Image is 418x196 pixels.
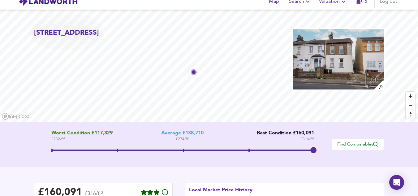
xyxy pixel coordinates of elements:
[252,130,314,136] div: Best Condition £160,091
[332,139,384,150] button: Find Comparables
[34,28,99,38] h2: [STREET_ADDRESS]
[335,142,381,147] span: Find Comparables
[300,136,314,142] span: £ 316 / ft²
[292,28,384,90] img: property
[406,101,415,110] button: Zoom out
[373,80,384,90] img: search
[176,136,189,142] span: £ 274 / ft²
[51,136,113,142] span: £ 232 / ft²
[406,110,415,119] span: Reset bearing to north
[161,130,204,136] div: Average £138,710
[51,130,113,136] span: Worst Condition £117,329
[406,110,415,119] button: Reset bearing to north
[389,175,404,190] div: Open Intercom Messenger
[406,92,415,101] button: Zoom in
[2,113,29,120] a: Mapbox homepage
